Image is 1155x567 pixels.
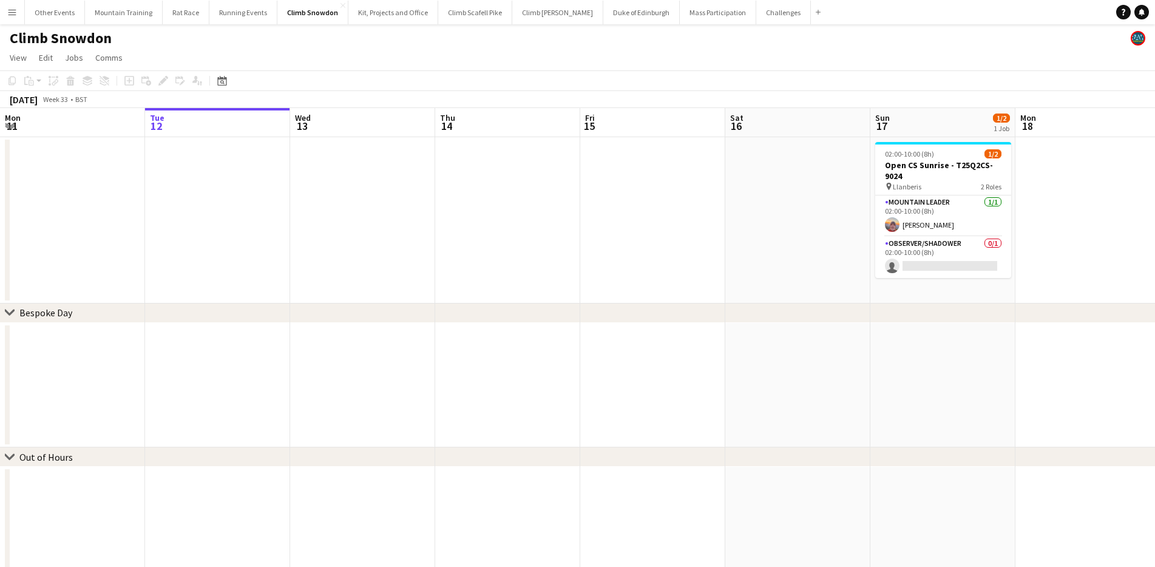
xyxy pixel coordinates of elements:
[75,95,87,104] div: BST
[39,52,53,63] span: Edit
[5,112,21,123] span: Mon
[10,93,38,106] div: [DATE]
[34,50,58,66] a: Edit
[1018,119,1036,133] span: 18
[994,124,1009,133] div: 1 Job
[293,119,311,133] span: 13
[438,1,512,24] button: Climb Scafell Pike
[10,29,112,47] h1: Climb Snowdon
[756,1,811,24] button: Challenges
[19,307,72,319] div: Bespoke Day
[1020,112,1036,123] span: Mon
[893,182,921,191] span: Llanberis
[885,149,934,158] span: 02:00-10:00 (8h)
[60,50,88,66] a: Jobs
[10,52,27,63] span: View
[277,1,348,24] button: Climb Snowdon
[981,182,1001,191] span: 2 Roles
[873,119,890,133] span: 17
[585,112,595,123] span: Fri
[5,50,32,66] a: View
[728,119,743,133] span: 16
[875,195,1011,237] app-card-role: Mountain Leader1/102:00-10:00 (8h)[PERSON_NAME]
[730,112,743,123] span: Sat
[603,1,680,24] button: Duke of Edinburgh
[25,1,85,24] button: Other Events
[875,142,1011,278] app-job-card: 02:00-10:00 (8h)1/2Open CS Sunrise - T25Q2CS-9024 Llanberis2 RolesMountain Leader1/102:00-10:00 (...
[3,119,21,133] span: 11
[993,114,1010,123] span: 1/2
[875,112,890,123] span: Sun
[440,112,455,123] span: Thu
[438,119,455,133] span: 14
[348,1,438,24] button: Kit, Projects and Office
[19,451,73,463] div: Out of Hours
[148,119,164,133] span: 12
[150,112,164,123] span: Tue
[65,52,83,63] span: Jobs
[209,1,277,24] button: Running Events
[95,52,123,63] span: Comms
[875,160,1011,182] h3: Open CS Sunrise - T25Q2CS-9024
[295,112,311,123] span: Wed
[40,95,70,104] span: Week 33
[163,1,209,24] button: Rat Race
[875,237,1011,278] app-card-role: Observer/Shadower0/102:00-10:00 (8h)
[583,119,595,133] span: 15
[1131,31,1145,46] app-user-avatar: Staff RAW Adventures
[90,50,127,66] a: Comms
[85,1,163,24] button: Mountain Training
[680,1,756,24] button: Mass Participation
[984,149,1001,158] span: 1/2
[512,1,603,24] button: Climb [PERSON_NAME]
